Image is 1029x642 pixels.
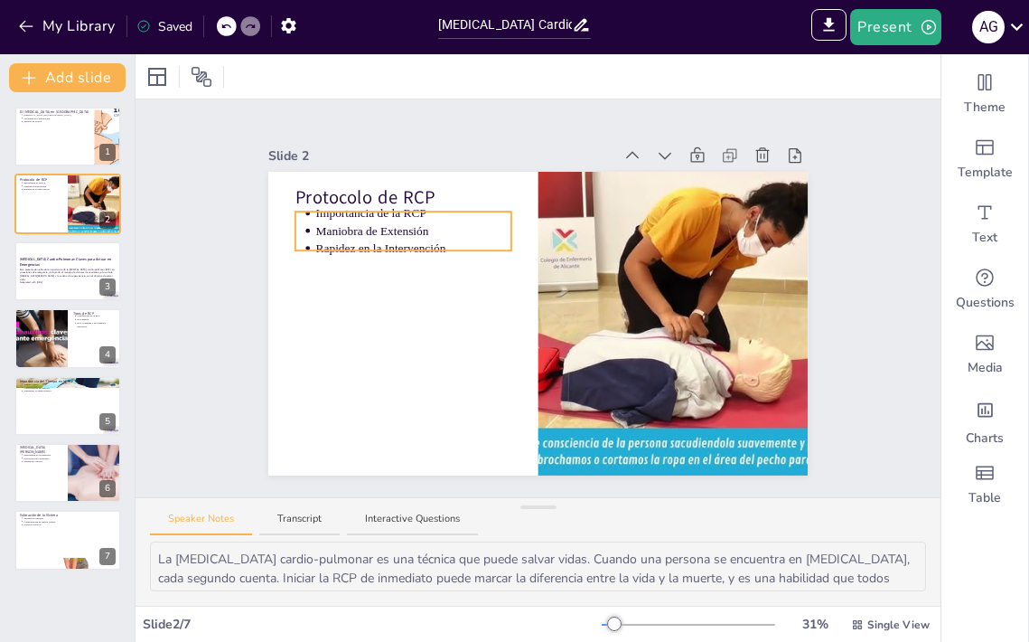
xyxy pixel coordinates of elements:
[23,389,116,392] p: Maximizar la Supervivencia
[20,378,116,383] p: Importancia del Tiempo en la RCP
[23,517,116,521] p: Valoración Primaria
[941,192,1028,257] div: Add text boxes
[268,146,613,165] div: Slide 2
[23,520,116,524] p: Comprobación de Signos Vitales
[77,322,116,328] p: RCP Avanzada y en Cuidados Intensivos
[850,9,940,45] button: Present
[143,615,602,634] div: Slide 2 / 7
[77,315,116,318] p: Clasificación de la RCP
[99,548,116,565] div: 7
[14,241,121,301] div: 3
[23,117,89,120] p: Necesidad de Capacitación
[99,480,116,497] div: 6
[958,164,1013,182] span: Template
[20,268,116,281] p: Esta presentación aborda la importancia de la [MEDICAL_DATA] cardio-pulmonar (RCP) en situaciones...
[14,376,121,436] div: 5
[14,510,121,570] div: 7
[136,17,192,36] div: Saved
[23,113,89,117] p: [MEDICAL_DATA] en [GEOGRAPHIC_DATA]
[941,322,1028,387] div: Add images, graphics, shapes or video
[972,229,997,247] span: Text
[941,127,1028,192] div: Add ready made slides
[99,346,116,363] div: 4
[99,279,116,296] div: 3
[23,457,62,460] p: Posiciones de la Maniobra
[20,445,62,455] p: [MEDICAL_DATA][PERSON_NAME]
[14,443,121,503] div: 6
[315,205,510,222] p: Importancia de la RCP
[259,512,340,536] button: Transcript
[968,359,1003,377] span: Media
[150,542,926,591] textarea: La [MEDICAL_DATA] cardio-pulmonar es una técnica que puede salvar vidas. Cuando una persona se en...
[867,617,930,633] span: Single View
[99,413,116,430] div: 5
[811,9,847,45] span: Export to PowerPoint
[20,257,111,267] strong: [MEDICAL_DATA] Cardio-Pulmonar: Claves para Actuar en Emergencias
[20,109,89,115] p: El [MEDICAL_DATA] en [GEOGRAPHIC_DATA]
[956,294,1015,312] span: Questions
[295,184,511,210] p: Protocolo de RCP
[972,11,1005,43] div: A G
[941,452,1028,517] div: Add a table
[150,512,252,536] button: Speaker Notes
[941,61,1028,127] div: Change the overall theme
[23,386,116,390] p: Consecuencias del Retraso
[347,512,478,536] button: Interactive Questions
[23,184,62,187] p: Maniobra de Extensión
[941,257,1028,322] div: Get real-time input from your audience
[20,513,116,518] p: Valoración de la Víctima
[143,62,172,91] div: Layout
[315,222,510,240] p: Maniobra de Extensión
[23,453,62,457] p: Importancia de la Maniobra
[20,176,62,182] p: Protocolo de RCP
[972,9,1005,45] button: A G
[438,12,573,38] input: Insert title
[191,66,212,88] span: Position
[99,144,116,161] div: 1
[23,120,89,124] p: Impacto de la RCP
[73,311,116,316] p: Tipos de RCP
[23,181,62,184] p: Importancia de la RCP
[964,99,1006,117] span: Theme
[793,615,837,634] div: 31 %
[14,12,123,41] button: My Library
[23,524,116,527] p: Protocolo de RCP
[315,240,510,257] p: Rapidez en la Intervención
[23,460,62,464] p: Ejecución Correcta
[14,174,121,233] div: 2
[968,489,1001,507] span: Table
[23,382,116,386] p: Tiempo Crítico
[77,318,116,322] p: RCP Básica
[966,430,1004,448] span: Charts
[14,308,121,368] div: 4
[99,212,116,229] div: 2
[20,281,116,285] p: Generated with [URL]
[23,187,62,191] p: Rapidez en la Intervención
[941,387,1028,452] div: Add charts and graphs
[14,107,121,166] div: 1
[9,63,126,92] button: Add slide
